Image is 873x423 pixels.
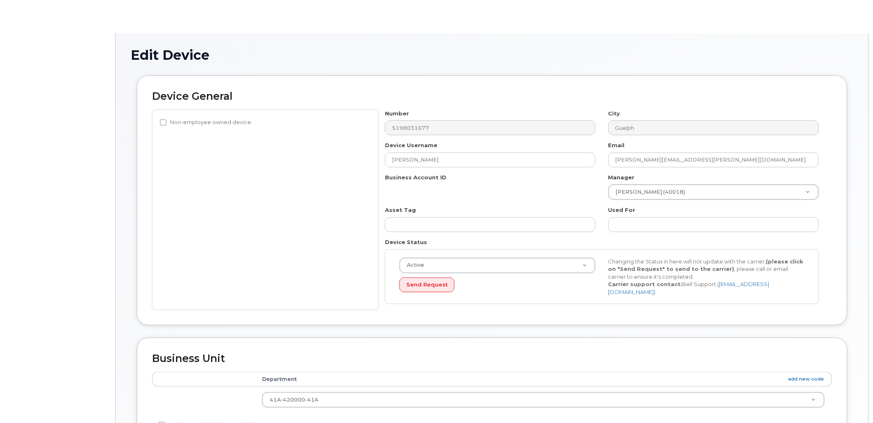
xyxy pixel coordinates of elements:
[602,258,810,296] div: Changing the Status in here will not update with the carrier, , please call or email carrier to e...
[152,91,832,102] h2: Device General
[608,206,636,214] label: Used For
[152,353,832,364] h2: Business Unit
[608,141,625,149] label: Email
[263,392,824,407] a: 41A-420000-41A
[160,117,251,127] label: Non-employee owned device
[385,206,416,214] label: Asset Tag
[608,281,769,295] a: [EMAIL_ADDRESS][DOMAIN_NAME]
[608,110,620,117] label: City
[789,376,824,383] a: add new code
[402,261,424,269] span: Active
[611,188,685,196] span: [PERSON_NAME] (40018)
[400,258,595,273] a: Active
[385,110,409,117] label: Number
[160,119,167,126] input: Non-employee owned device
[270,397,318,403] span: 41A-420000-41A
[608,281,682,287] strong: Carrier support contact:
[385,141,437,149] label: Device Username
[131,48,854,62] h1: Edit Device
[399,277,455,293] button: Send Request
[608,174,635,181] label: Manager
[609,185,819,200] a: [PERSON_NAME] (40018)
[385,238,427,246] label: Device Status
[255,372,832,387] th: Department
[385,174,446,181] label: Business Account ID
